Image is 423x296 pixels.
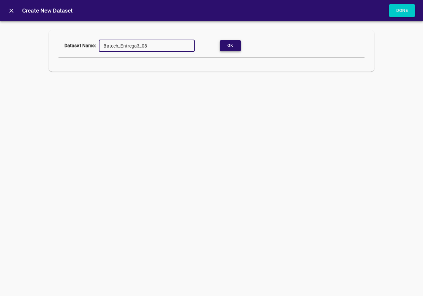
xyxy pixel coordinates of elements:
[22,6,389,15] h6: Create New Dataset
[99,40,195,52] input: Enter dataset name
[220,40,241,51] button: Ok
[389,4,415,17] button: Done
[64,40,96,49] p: Dataset Name:
[4,3,19,18] button: close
